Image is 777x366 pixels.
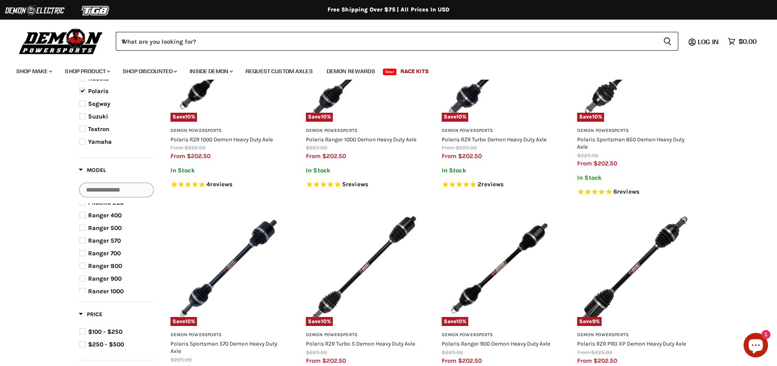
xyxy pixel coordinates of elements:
[306,128,421,134] h3: Demon Powersports
[88,288,124,295] span: Ranger 1000
[657,32,678,51] button: Search
[741,333,770,359] inbox-online-store-chat: Shopify online store chat
[170,152,185,160] span: from
[170,211,286,326] img: Polaris Sportsman 570 Demon Heavy Duty Axle
[306,136,416,143] a: Polaris Ranger 1000 Demon Heavy Duty Axle
[184,145,206,151] span: $225.00
[577,349,590,355] span: from
[88,341,124,348] span: $250 - $500
[592,114,598,120] span: 10
[79,167,106,174] span: Model
[481,181,504,188] span: reviews
[593,160,617,167] span: $202.50
[442,136,547,143] a: Polaris RZR Turbo Demon Heavy Duty Axle
[577,211,693,326] a: Polaris RZR PRO XP Demon Heavy Duty AxleSave9%
[62,6,715,13] div: Free Shipping Over $75 | All Prices In USD
[593,357,617,364] span: $202.50
[170,181,286,189] span: Rated 5.0 out of 5 stars 4 reviews
[306,340,415,347] a: Polaris RZR Turbo S Demon Heavy Duty Axle
[306,211,421,326] a: Polaris RZR Turbo S Demon Heavy Duty AxleSave10%
[4,3,65,18] img: Demon Electric Logo 2
[322,357,346,364] span: $202.50
[458,357,482,364] span: $202.50
[170,167,286,174] p: In Stock
[239,63,319,80] a: Request Custom Axles
[577,188,693,196] span: Rated 5.0 out of 5 stars 6 reviews
[577,317,602,326] span: Save %
[170,332,286,338] h3: Demon Powersports
[577,160,592,167] span: from
[442,152,456,160] span: from
[306,211,421,326] img: Polaris RZR Turbo S Demon Heavy Duty Axle
[577,174,693,181] p: In Stock
[210,181,232,188] span: reviews
[306,332,421,338] h3: Demon Powersports
[170,357,192,363] span: $225.00
[442,317,469,326] span: Save %
[88,237,121,244] span: Ranger 570
[306,357,321,364] span: from
[88,328,122,335] span: $100 - $250
[321,318,327,324] span: 10
[170,145,183,151] span: from
[79,310,102,321] button: Filter by Price
[88,138,112,145] span: Yamaha
[591,349,612,355] span: $225.00
[88,262,122,270] span: Ranger 800
[79,183,154,197] input: Search Options
[88,275,122,282] span: Ranger 900
[79,311,102,318] span: Price
[442,332,557,338] h3: Demon Powersports
[577,211,693,326] img: Polaris RZR PRO XP Demon Heavy Duty Axle
[10,60,755,80] ul: Main menu
[187,152,210,160] span: $202.50
[170,317,197,326] span: Save %
[306,181,421,189] span: Rated 5.0 out of 5 stars 5 reviews
[88,125,109,133] span: Textron
[88,212,122,219] span: Ranger 400
[442,128,557,134] h3: Demon Powersports
[321,114,327,120] span: 10
[79,166,106,176] button: Filter by Model
[206,181,232,188] span: 4 reviews
[306,349,327,355] span: $225.00
[442,181,557,189] span: Rated 5.0 out of 5 stars 2 reviews
[442,211,557,326] a: Polaris Ranger 900 Demon Heavy Duty AxleSave10%
[617,188,640,195] span: reviews
[88,100,111,107] span: Segway
[442,349,463,355] span: $225.00
[342,181,368,188] span: 5 reviews
[613,188,640,195] span: 6 reviews
[346,181,368,188] span: reviews
[88,250,121,257] span: Ranger 700
[577,332,693,338] h3: Demon Powersports
[394,63,435,80] a: Race Kits
[321,63,381,80] a: Demon Rewards
[306,317,333,326] span: Save %
[592,318,595,324] span: 9
[442,167,557,174] p: In Stock
[577,128,693,134] h3: Demon Powersports
[577,136,684,150] a: Polaris Sportsman 850 Demon Heavy Duty Axle
[442,145,454,151] span: from
[170,136,273,143] a: Polaris RZR 1000 Demon Heavy Duty Axle
[456,318,462,324] span: 10
[306,145,327,151] span: $225.00
[577,152,598,158] span: $225.00
[16,27,106,56] img: Demon Powersports
[88,224,122,232] span: Ranger 500
[88,87,108,95] span: Polaris
[170,128,286,134] h3: Demon Powersports
[383,69,397,75] span: New!
[306,152,321,160] span: from
[306,167,421,174] p: In Stock
[184,63,238,80] a: Inside Demon
[724,36,761,47] a: $0.00
[88,113,108,120] span: Suzuki
[116,32,678,51] form: Product
[116,32,657,51] input: When autocomplete results are available use up and down arrows to review and enter to select
[442,211,557,326] img: Polaris Ranger 900 Demon Heavy Duty Axle
[442,357,456,364] span: from
[577,113,604,122] span: Save %
[739,38,757,45] span: $0.00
